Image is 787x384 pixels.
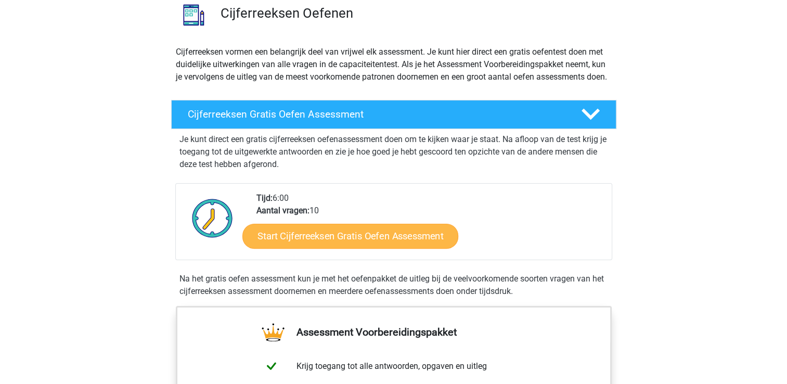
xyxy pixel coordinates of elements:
[167,100,621,129] a: Cijferreeksen Gratis Oefen Assessment
[179,133,608,171] p: Je kunt direct een gratis cijferreeksen oefenassessment doen om te kijken waar je staat. Na afloo...
[176,46,612,83] p: Cijferreeksen vormen een belangrijk deel van vrijwel elk assessment. Je kunt hier direct een grat...
[221,5,608,21] h3: Cijferreeksen Oefenen
[186,192,239,244] img: Klok
[188,108,564,120] h4: Cijferreeksen Gratis Oefen Assessment
[249,192,611,260] div: 6:00 10
[175,273,612,298] div: Na het gratis oefen assessment kun je met het oefenpakket de uitleg bij de veelvoorkomende soorte...
[256,193,273,203] b: Tijd:
[256,206,309,215] b: Aantal vragen:
[242,223,458,248] a: Start Cijferreeksen Gratis Oefen Assessment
